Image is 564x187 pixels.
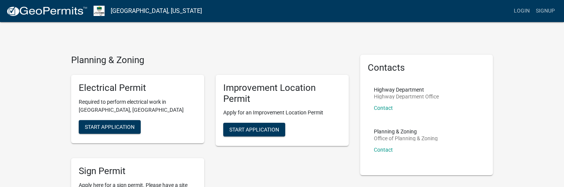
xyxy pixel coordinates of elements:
[374,87,439,92] p: Highway Department
[223,109,341,117] p: Apply for an Improvement Location Permit
[368,62,486,73] h5: Contacts
[533,4,558,18] a: Signup
[79,82,197,93] h5: Electrical Permit
[511,4,533,18] a: Login
[79,120,141,134] button: Start Application
[374,136,438,141] p: Office of Planning & Zoning
[223,82,341,105] h5: Improvement Location Permit
[374,105,393,111] a: Contact
[223,123,285,136] button: Start Application
[374,147,393,153] a: Contact
[85,124,135,130] span: Start Application
[79,98,197,114] p: Required to perform electrical work in [GEOGRAPHIC_DATA], [GEOGRAPHIC_DATA]
[71,55,349,66] h4: Planning & Zoning
[111,5,202,17] a: [GEOGRAPHIC_DATA], [US_STATE]
[94,6,105,16] img: Morgan County, Indiana
[229,127,279,133] span: Start Application
[374,129,438,134] p: Planning & Zoning
[79,166,197,177] h5: Sign Permit
[374,94,439,99] p: Highway Department Office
